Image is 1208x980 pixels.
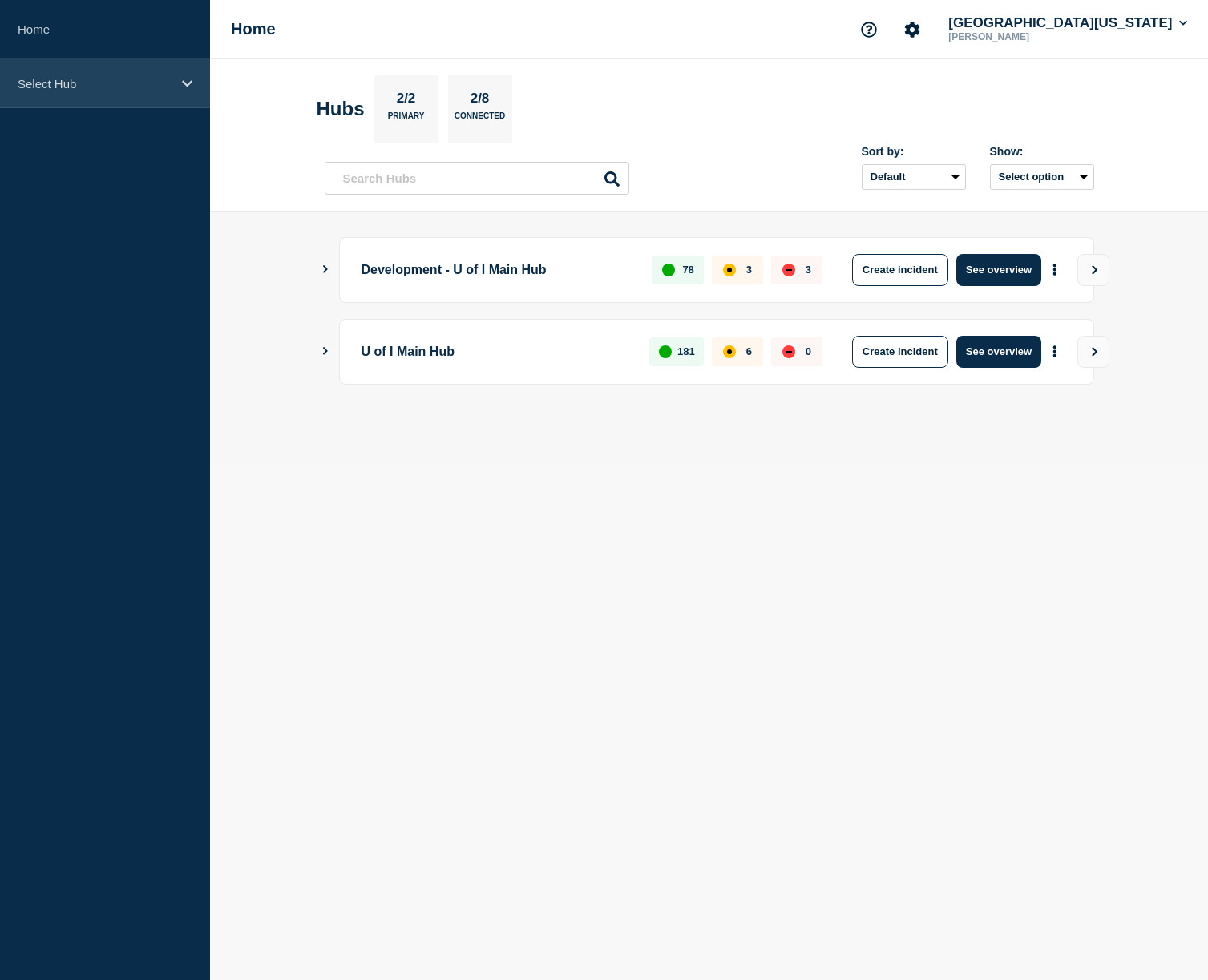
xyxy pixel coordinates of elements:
button: [GEOGRAPHIC_DATA][US_STATE] [945,15,1190,31]
button: More actions [1044,255,1065,284]
p: 6 [746,345,752,357]
button: Select option [990,164,1094,190]
button: Show Connected Hubs [321,264,329,276]
button: See overview [956,254,1041,286]
div: Sort by: [862,145,966,158]
button: More actions [1044,337,1065,366]
p: 2/8 [464,91,495,111]
button: View [1077,254,1109,286]
p: Connected [455,111,505,128]
div: down [782,264,795,276]
input: Search Hubs [325,162,629,195]
button: Show Connected Hubs [321,345,329,357]
p: U of I Main Hub [362,336,632,368]
button: View [1077,336,1109,368]
h2: Hubs [317,98,365,120]
select: Sort by [862,164,966,190]
p: 3 [806,264,811,276]
div: affected [723,264,736,276]
button: Support [852,13,886,46]
p: 2/2 [390,91,422,111]
h1: Home [231,20,276,38]
div: affected [723,345,736,358]
p: Development - U of I Main Hub [362,254,635,286]
div: up [662,264,675,276]
button: Create incident [852,336,948,368]
p: 0 [806,345,811,357]
button: Create incident [852,254,948,286]
p: [PERSON_NAME] [945,31,1112,42]
div: down [782,345,795,358]
button: Account settings [895,13,929,46]
div: Show: [990,145,1094,158]
p: 3 [746,264,752,276]
p: 78 [682,264,693,276]
p: 181 [677,345,695,357]
p: Primary [388,111,425,128]
div: up [659,345,672,358]
p: Select Hub [18,77,172,91]
button: See overview [956,336,1041,368]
